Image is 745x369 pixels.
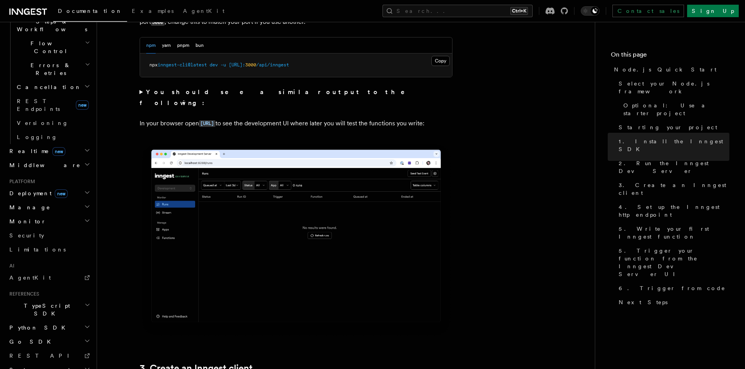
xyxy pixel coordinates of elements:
span: 5. Trigger your function from the Inngest Dev Server UI [619,247,729,278]
a: 4. Set up the Inngest http endpoint [616,200,729,222]
span: REST API [9,353,76,359]
span: [URL]: [229,62,245,68]
a: Next Steps [616,295,729,309]
span: TypeScript SDK [6,302,84,317]
span: Documentation [58,8,122,14]
button: yarn [162,37,171,53]
a: Documentation [53,2,127,22]
span: -u [221,62,226,68]
span: Steps & Workflows [14,18,87,33]
span: new [55,189,68,198]
button: bun [196,37,204,53]
span: Select your Node.js framework [619,80,729,95]
a: REST Endpointsnew [14,94,92,116]
span: Flow Control [14,39,85,55]
span: Realtime [6,147,65,155]
span: 1. Install the Inngest SDK [619,137,729,153]
p: In your browser open to see the development UI where later you will test the functions you write: [140,118,452,129]
button: TypeScript SDK [6,299,92,321]
span: Go SDK [6,338,56,346]
span: Next Steps [619,298,668,306]
kbd: Ctrl+K [510,7,528,15]
button: Go SDK [6,335,92,349]
span: Optional: Use a starter project [623,102,729,117]
a: 3. Create an Inngest client [616,178,729,200]
code: 3000 [151,19,165,26]
button: Toggle dark mode [581,6,600,16]
button: Search...Ctrl+K [382,5,533,17]
summary: You should see a similar output to the following: [140,87,452,109]
a: 5. Trigger your function from the Inngest Dev Server UI [616,244,729,281]
span: new [76,100,89,110]
span: dev [210,62,218,68]
button: Flow Control [14,36,92,58]
a: 1. Install the Inngest SDK [616,134,729,156]
span: 3. Create an Inngest client [619,181,729,197]
span: AgentKit [9,275,51,281]
a: REST API [6,349,92,363]
span: 5. Write your first Inngest function [619,225,729,241]
button: Deploymentnew [6,186,92,200]
span: Limitations [9,246,66,253]
a: Select your Node.js framework [616,77,729,98]
a: 2. Run the Inngest Dev Server [616,156,729,178]
span: Examples [132,8,174,14]
span: npx [149,62,158,68]
img: Inngest Dev Server's 'Runs' tab with no data [140,142,452,338]
span: AgentKit [183,8,224,14]
span: Manage [6,203,50,211]
button: Errors & Retries [14,58,92,80]
span: Errors & Retries [14,61,85,77]
span: References [6,291,39,297]
span: Middleware [6,161,81,169]
a: 6. Trigger from code [616,281,729,295]
a: AgentKit [178,2,229,21]
span: Starting your project [619,123,717,131]
a: Contact sales [612,5,684,17]
a: Sign Up [687,5,739,17]
button: Python SDK [6,321,92,335]
a: Starting your project [616,120,729,134]
span: new [52,147,65,156]
button: Cancellation [14,80,92,94]
button: pnpm [177,37,189,53]
span: AI [6,263,14,269]
a: 5. Write your first Inngest function [616,222,729,244]
a: Optional: Use a starter project [620,98,729,120]
a: Node.js Quick Start [611,62,729,77]
button: Steps & Workflows [14,14,92,36]
span: 4. Set up the Inngest http endpoint [619,203,729,219]
a: AgentKit [6,271,92,285]
button: Realtimenew [6,144,92,158]
a: Limitations [6,242,92,257]
span: Versioning [17,120,68,126]
span: Cancellation [14,83,81,91]
a: [URL] [199,119,215,127]
a: Examples [127,2,178,21]
span: REST Endpoints [17,98,60,112]
a: Logging [14,130,92,144]
button: Manage [6,200,92,214]
strong: You should see a similar output to the following: [140,88,416,107]
span: Python SDK [6,324,70,332]
span: /api/inngest [256,62,289,68]
span: inngest-cli@latest [158,62,207,68]
span: Logging [17,134,57,140]
h4: On this page [611,50,729,62]
span: 6. Trigger from code [619,284,725,292]
span: Monitor [6,217,46,225]
button: npm [146,37,156,53]
span: Deployment [6,189,68,197]
a: Versioning [14,116,92,130]
a: Security [6,228,92,242]
span: Security [9,232,44,239]
button: Monitor [6,214,92,228]
button: Middleware [6,158,92,172]
span: 2. Run the Inngest Dev Server [619,159,729,175]
span: Platform [6,178,35,185]
div: Inngest Functions [6,0,92,144]
span: Node.js Quick Start [614,66,716,73]
span: 3000 [245,62,256,68]
button: Copy [431,56,450,66]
